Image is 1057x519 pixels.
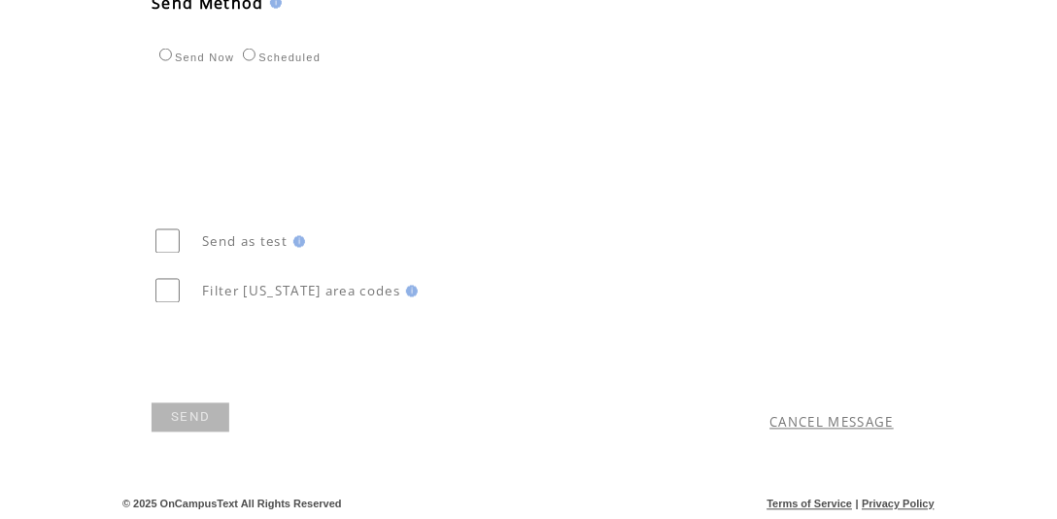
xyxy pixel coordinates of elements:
span: Filter [US_STATE] area codes [202,283,400,300]
span: | [856,499,859,510]
span: © 2025 OnCampusText All Rights Reserved [122,499,342,510]
label: Send Now [154,52,234,63]
a: CANCEL MESSAGE [770,414,895,432]
label: Scheduled [238,52,321,63]
a: Terms of Service [767,499,853,510]
a: SEND [152,403,229,432]
span: Send as test [202,233,288,251]
input: Send Now [159,49,172,61]
img: help.gif [400,286,418,297]
img: help.gif [288,236,305,248]
a: Privacy Policy [862,499,935,510]
input: Scheduled [243,49,256,61]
